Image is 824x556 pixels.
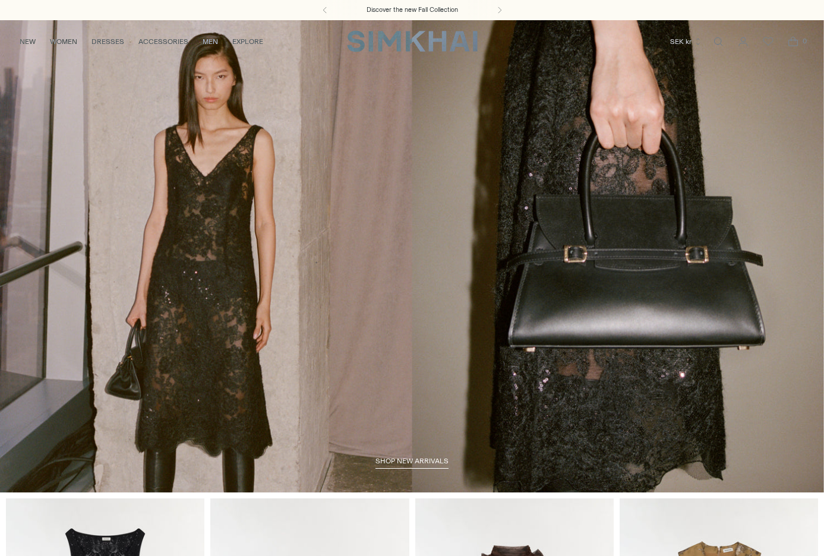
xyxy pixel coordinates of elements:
a: Go to the account page [731,30,755,53]
a: EXPLORE [232,29,263,55]
a: DRESSES [91,29,124,55]
a: shop new arrivals [375,457,449,469]
span: shop new arrivals [375,457,449,465]
a: ACCESSORIES [138,29,188,55]
a: MEN [203,29,218,55]
a: Open cart modal [781,30,805,53]
a: SIMKHAI [347,30,478,53]
span: 0 [799,36,810,46]
button: SEK kr [670,29,702,55]
a: NEW [20,29,36,55]
a: Wishlist [756,30,780,53]
a: Open search modal [706,30,730,53]
a: WOMEN [50,29,77,55]
a: Discover the new Fall Collection [367,5,458,15]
